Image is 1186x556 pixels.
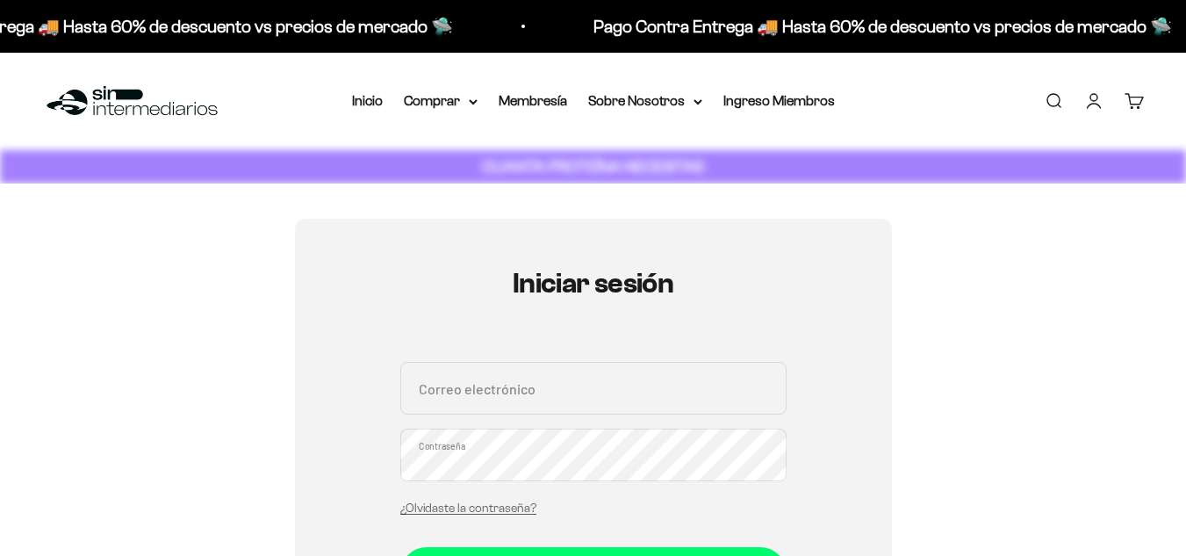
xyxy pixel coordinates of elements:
[588,90,702,112] summary: Sobre Nosotros
[400,268,787,299] h1: Iniciar sesión
[400,502,536,515] a: ¿Olvidaste la contraseña?
[723,93,835,108] a: Ingreso Miembros
[482,157,704,176] strong: CUANTA PROTEÍNA NECESITAS
[499,93,567,108] a: Membresía
[352,93,383,108] a: Inicio
[588,12,1167,40] p: Pago Contra Entrega 🚚 Hasta 60% de descuento vs precios de mercado 🛸
[404,90,478,112] summary: Comprar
